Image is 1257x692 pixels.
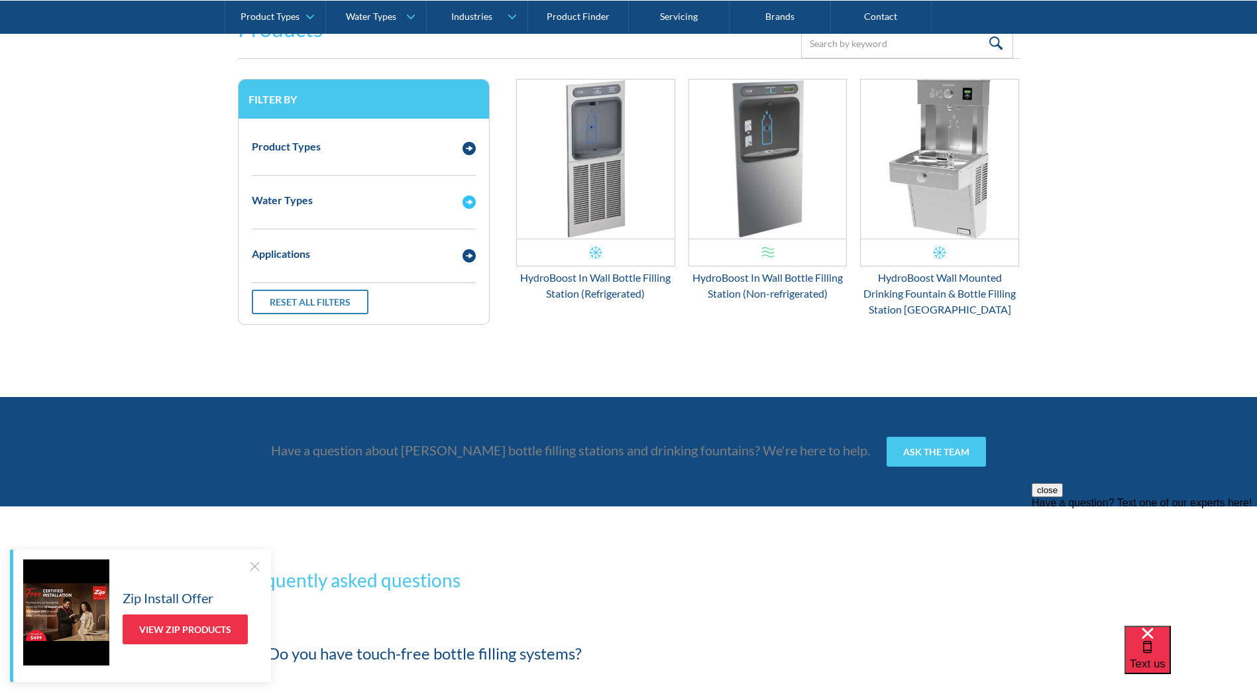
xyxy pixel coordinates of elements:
[516,79,675,302] a: HydroBoost In Wall Bottle Filling Station (Refrigerated)HydroBoost In Wall Bottle Filling Station...
[1124,626,1257,692] iframe: podium webchat widget bubble
[268,644,582,663] h3: Do you have touch-free bottle filling systems?
[861,80,1018,239] img: HydroBoost Wall Mounted Drinking Fountain & Bottle Filling Station Vandal Resistant
[23,559,109,665] img: Zip Install Offer
[252,290,368,314] a: Reset all filters
[252,139,321,154] div: Product Types
[271,440,870,460] p: Have a question about [PERSON_NAME] bottle filling stations and drinking fountains? We're here to...
[801,29,1013,58] input: Search by keyword
[516,270,675,302] div: HydroBoost In Wall Bottle Filling Station (Refrigerated)
[517,80,675,239] img: HydroBoost In Wall Bottle Filling Station (Refrigerated)
[241,11,300,22] div: Product Types
[123,614,248,644] a: View Zip Products
[346,11,396,22] div: Water Types
[123,588,213,608] h5: Zip Install Offer
[688,270,847,302] div: HydroBoost In Wall Bottle Filling Station (Non-refrigerated)
[451,11,492,22] div: Industries
[248,93,479,105] h3: Filter by
[860,79,1019,317] a: HydroBoost Wall Mounted Drinking Fountain & Bottle Filling Station Vandal ResistantHydroBoost Wal...
[1032,483,1257,642] iframe: podium webchat widget prompt
[689,80,847,239] img: HydroBoost In Wall Bottle Filling Station (Non-refrigerated)
[688,79,847,302] a: HydroBoost In Wall Bottle Filling Station (Non-refrigerated)HydroBoost In Wall Bottle Filling Sta...
[252,192,313,208] div: Water Types
[238,566,1020,594] h3: Frequently asked questions
[860,270,1019,317] div: HydroBoost Wall Mounted Drinking Fountain & Bottle Filling Station [GEOGRAPHIC_DATA]
[252,246,310,262] div: Applications
[887,437,986,467] a: Ask the team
